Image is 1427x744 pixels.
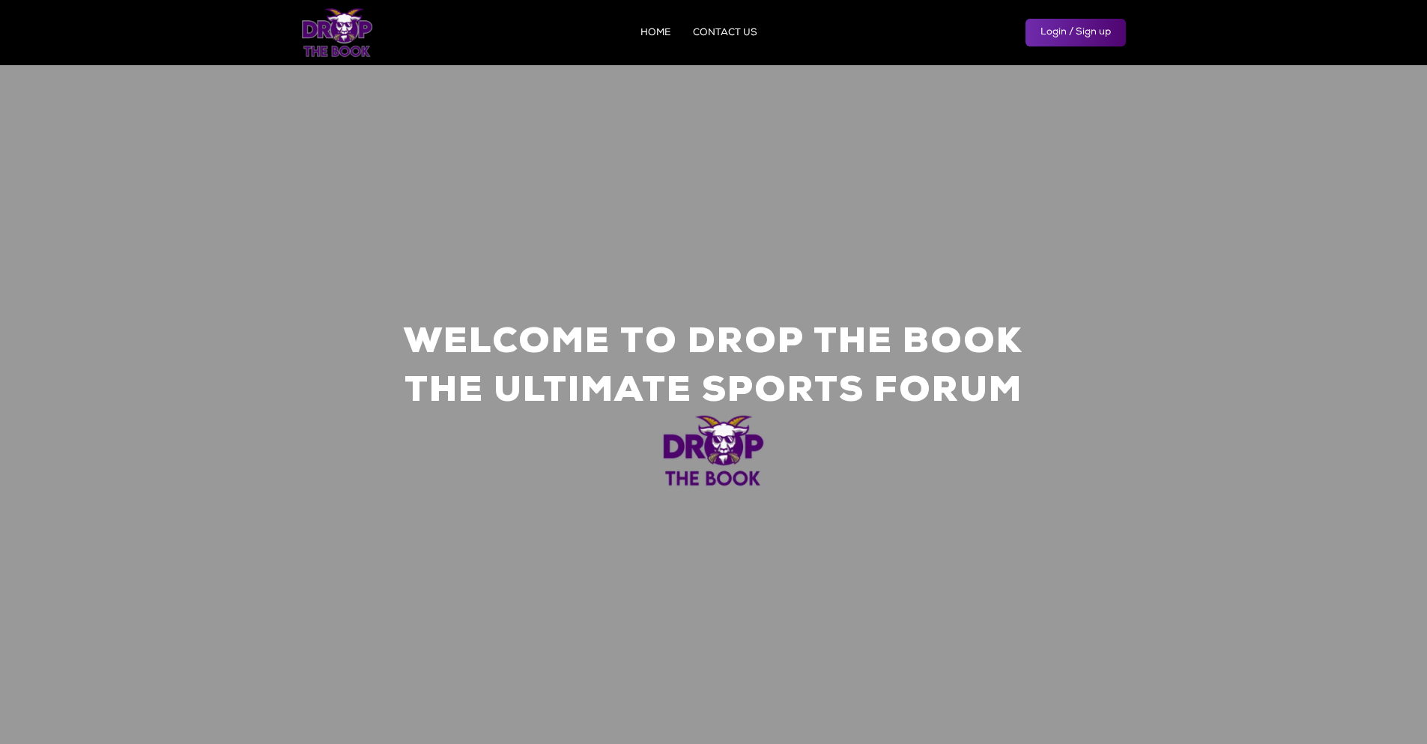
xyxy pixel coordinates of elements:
a: CONTACT US [693,28,757,38]
h1: Welcome to Drop the Book [404,322,1023,366]
h1: The Ultimate Sports Forum [405,371,1022,414]
a: Login / Sign up [1025,19,1126,46]
a: HOME [640,28,670,38]
img: logo.png [662,414,766,488]
img: logo.png [302,7,373,58]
